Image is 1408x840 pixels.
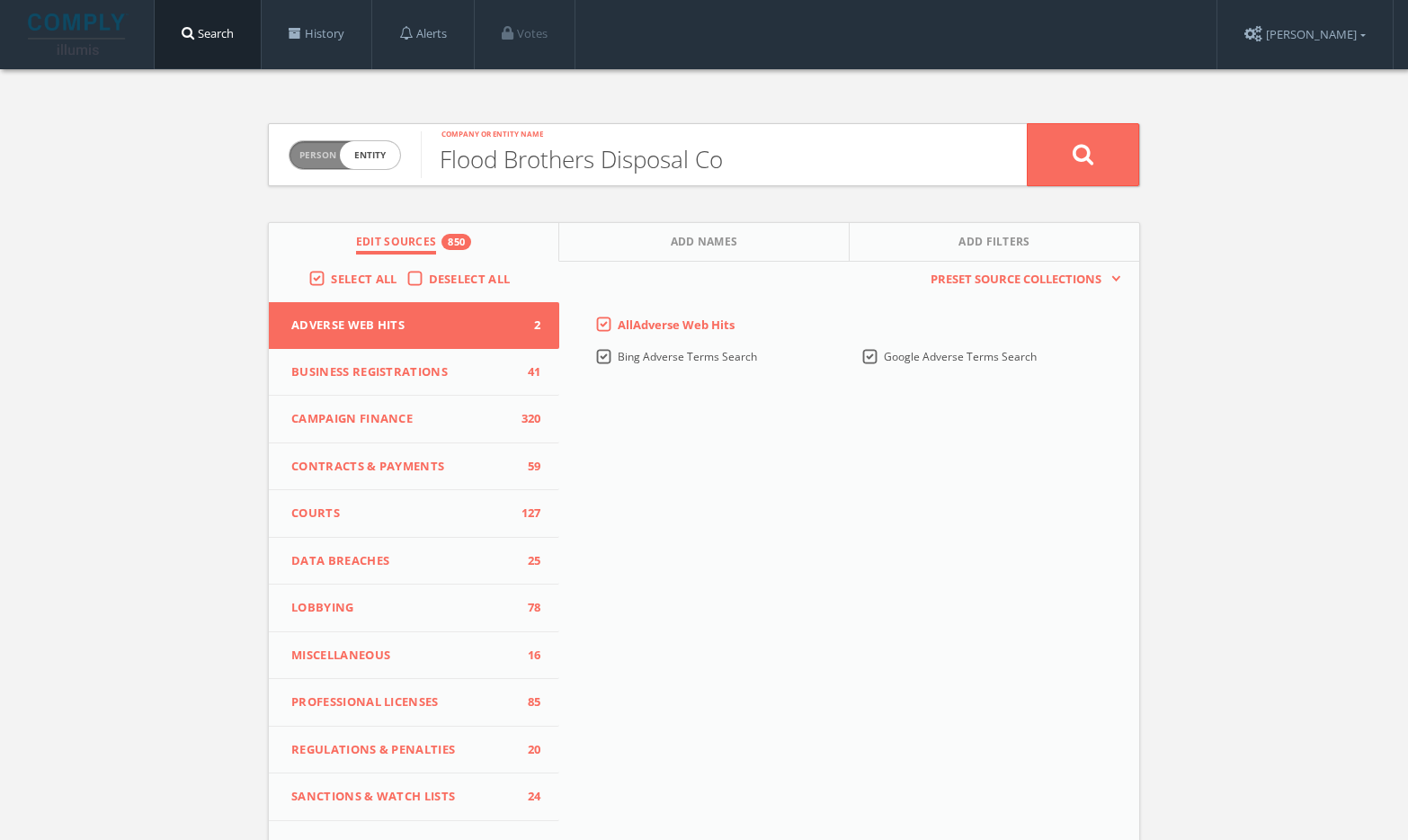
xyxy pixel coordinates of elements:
[671,234,738,255] span: Add Names
[269,679,559,727] button: Professional Licenses85
[514,363,541,381] span: 41
[291,458,514,476] span: Contracts & Payments
[559,223,850,262] button: Add Names
[269,396,559,443] button: Campaign Finance320
[514,693,541,711] span: 85
[269,443,559,491] button: Contracts & Payments59
[269,349,559,397] button: Business Registrations41
[514,647,541,665] span: 16
[269,727,559,774] button: Regulations & Penalties20
[922,271,1110,289] span: Preset Source Collections
[269,538,559,585] button: Data Breaches25
[514,410,541,428] span: 320
[514,458,541,476] span: 59
[884,349,1037,364] span: Google Adverse Terms Search
[618,349,757,364] span: Bing Adverse Terms Search
[514,599,541,617] span: 78
[269,302,559,349] button: Adverse Web Hits2
[291,647,514,665] span: Miscellaneous
[269,585,559,632] button: Lobbying78
[618,317,735,333] span: All Adverse Web Hits
[269,223,559,262] button: Edit Sources850
[850,223,1139,262] button: Add Filters
[356,234,437,255] span: Edit Sources
[269,490,559,538] button: Courts127
[514,788,541,806] span: 24
[441,234,471,250] div: 850
[291,599,514,617] span: Lobbying
[514,552,541,570] span: 25
[291,693,514,711] span: Professional Licenses
[514,317,541,335] span: 2
[331,271,397,287] span: Select All
[291,505,514,523] span: Courts
[340,141,400,169] span: entity
[291,552,514,570] span: Data Breaches
[291,317,514,335] span: Adverse Web Hits
[299,148,336,162] span: Person
[28,13,129,55] img: illumis
[958,234,1030,255] span: Add Filters
[291,410,514,428] span: Campaign Finance
[291,363,514,381] span: Business Registrations
[514,741,541,759] span: 20
[514,505,541,523] span: 127
[922,271,1121,289] button: Preset Source Collections
[429,271,511,287] span: Deselect All
[291,741,514,759] span: Regulations & Penalties
[269,773,559,821] button: Sanctions & Watch Lists24
[291,788,514,806] span: Sanctions & Watch Lists
[269,632,559,680] button: Miscellaneous16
